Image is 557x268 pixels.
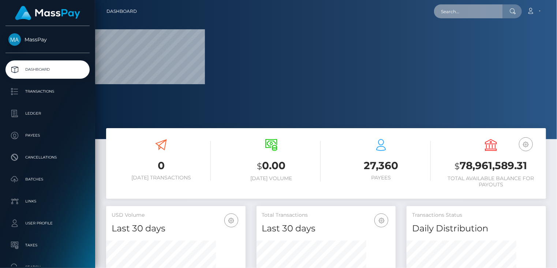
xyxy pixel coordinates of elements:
h5: Total Transactions [262,212,390,219]
h4: Daily Distribution [412,222,541,235]
a: User Profile [5,214,90,232]
a: Dashboard [106,4,137,19]
a: Links [5,192,90,211]
small: $ [455,161,460,171]
a: Payees [5,126,90,145]
h4: Last 30 days [262,222,390,235]
h6: [DATE] Transactions [112,175,211,181]
h4: Last 30 days [112,222,240,235]
a: Dashboard [5,60,90,79]
p: Taxes [8,240,87,251]
h3: 27,360 [332,159,431,173]
a: Cancellations [5,148,90,167]
p: Links [8,196,87,207]
p: Dashboard [8,64,87,75]
h6: Total Available Balance for Payouts [442,175,541,188]
h3: 78,961,589.31 [442,159,541,174]
p: Cancellations [8,152,87,163]
input: Search... [434,4,503,18]
p: Payees [8,130,87,141]
a: Transactions [5,82,90,101]
span: MassPay [5,36,90,43]
h6: [DATE] Volume [222,175,321,182]
a: Taxes [5,236,90,254]
small: $ [257,161,262,171]
p: Ledger [8,108,87,119]
h5: USD Volume [112,212,240,219]
img: MassPay [8,33,21,46]
h5: Transactions Status [412,212,541,219]
p: Batches [8,174,87,185]
a: Batches [5,170,90,189]
img: MassPay Logo [15,6,80,20]
p: Transactions [8,86,87,97]
h6: Payees [332,175,431,181]
h3: 0 [112,159,211,173]
a: Ledger [5,104,90,123]
h3: 0.00 [222,159,321,174]
p: User Profile [8,218,87,229]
